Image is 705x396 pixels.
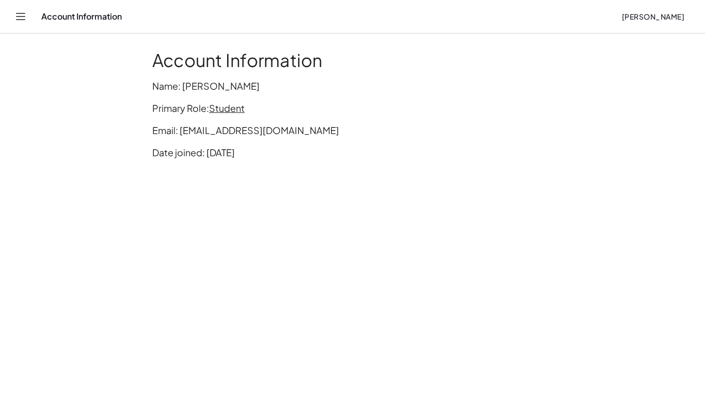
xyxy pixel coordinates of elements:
[12,8,29,25] button: Toggle navigation
[152,145,553,159] p: Date joined: [DATE]
[152,101,553,115] p: Primary Role:
[152,123,553,137] p: Email: [EMAIL_ADDRESS][DOMAIN_NAME]
[209,102,245,114] span: Student
[152,79,553,93] p: Name: [PERSON_NAME]
[152,50,553,71] h1: Account Information
[621,12,684,21] span: [PERSON_NAME]
[613,7,693,26] button: [PERSON_NAME]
